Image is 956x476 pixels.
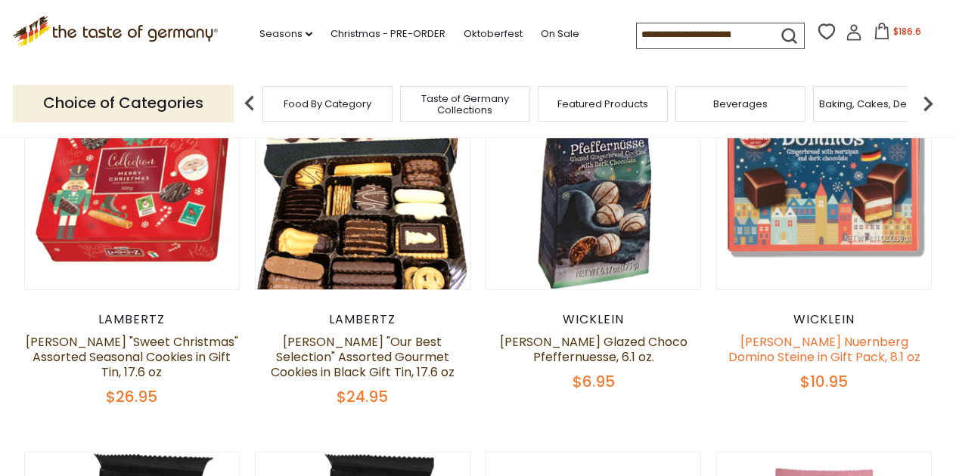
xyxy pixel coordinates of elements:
[713,98,768,110] a: Beverages
[865,23,930,45] button: $186.6
[24,312,240,327] div: Lambertz
[284,98,371,110] a: Food By Category
[557,98,648,110] a: Featured Products
[819,98,936,110] a: Baking, Cakes, Desserts
[541,26,579,42] a: On Sale
[271,333,455,381] a: [PERSON_NAME] "Our Best Selection" Assorted Gourmet Cookies in Black Gift Tin, 17.6 oz
[717,76,931,289] img: Wicklein Nuernberg Domino Steine in Gift Pack, 8.1 oz
[716,312,932,327] div: Wicklein
[256,76,470,289] img: Lambertz "Our Best Selection" Assorted Gourmet Cookies in Black Gift Tin, 17.6 oz
[234,88,265,119] img: previous arrow
[500,333,688,366] a: [PERSON_NAME] Glazed Choco Pfeffernuesse, 6.1 oz.
[405,93,526,116] a: Taste of Germany Collections
[573,371,615,392] span: $6.95
[26,333,238,381] a: [PERSON_NAME] "Sweet Christmas" Assorted Seasonal Cookies in Gift Tin, 17.6 oz
[259,26,312,42] a: Seasons
[106,386,157,407] span: $26.95
[800,371,848,392] span: $10.95
[331,26,445,42] a: Christmas - PRE-ORDER
[464,26,523,42] a: Oktoberfest
[728,333,920,366] a: [PERSON_NAME] Nuernberg Domino Steine in Gift Pack, 8.1 oz
[486,312,701,327] div: Wicklein
[337,386,388,407] span: $24.95
[13,85,234,122] p: Choice of Categories
[913,88,943,119] img: next arrow
[893,25,921,38] span: $186.6
[255,312,470,327] div: Lambertz
[25,76,239,289] img: Lambertz "Sweet Christmas" Assorted Seasonal Cookies in Gift Tin, 17.6 oz
[486,76,700,289] img: Wicklein Glazed Choco Pfeffernuesse, 6.1 oz.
